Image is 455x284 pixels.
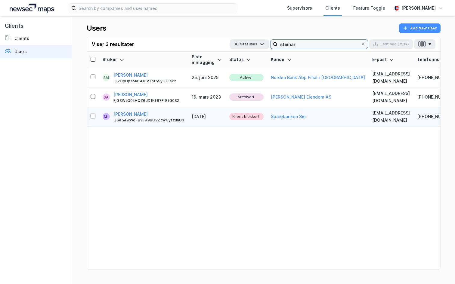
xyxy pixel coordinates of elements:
button: Sparebanken Sør [271,113,306,120]
div: Viser 3 resultater [92,41,134,48]
button: [PERSON_NAME] [113,111,148,118]
div: Users [87,23,107,33]
div: Kontrollprogram for chat [425,255,455,284]
button: [PERSON_NAME] [113,72,148,79]
td: [DATE] [188,107,226,127]
div: [PERSON_NAME] [401,5,436,12]
button: [PERSON_NAME] [113,91,148,98]
td: 25. juni 2025 [188,68,226,87]
div: SH [104,113,109,120]
div: JjI2OdUpaMa14lUVThr5SyOF1sk2 [113,79,184,84]
div: E-post [372,57,410,63]
div: FjGSWtQ0tHQZ6JD1Kf67FrEtG0S2 [113,98,184,103]
td: [EMAIL_ADDRESS][DOMAIN_NAME] [369,87,413,107]
div: Clients [325,5,340,12]
button: All Statuses [230,39,269,49]
td: [EMAIL_ADDRESS][DOMAIN_NAME] [369,107,413,127]
div: SM [103,74,109,81]
input: Search user by name, email or client [278,40,361,49]
td: [EMAIL_ADDRESS][DOMAIN_NAME] [369,68,413,87]
div: Siste innlogging [192,54,222,65]
div: Clients [14,35,29,42]
button: Nordea Bank Abp Filial i [GEOGRAPHIC_DATA] [271,74,365,81]
div: Q6e54wWgFBVF99BOVZtWGyfzunG3 [113,118,184,123]
div: Supervisors [287,5,312,12]
div: Users [14,48,27,55]
div: Kunde [271,57,365,63]
img: logo.a4113a55bc3d86da70a041830d287a7e.svg [10,4,54,13]
div: SA [104,93,109,101]
td: 16. mars 2023 [188,87,226,107]
button: [PERSON_NAME] Eiendom AS [271,93,331,101]
div: Status [229,57,264,63]
button: Add New User [399,23,441,33]
div: Bruker [103,57,184,63]
input: Search by companies and user names [76,4,237,13]
div: Feature Toggle [353,5,385,12]
iframe: Chat Widget [425,255,455,284]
